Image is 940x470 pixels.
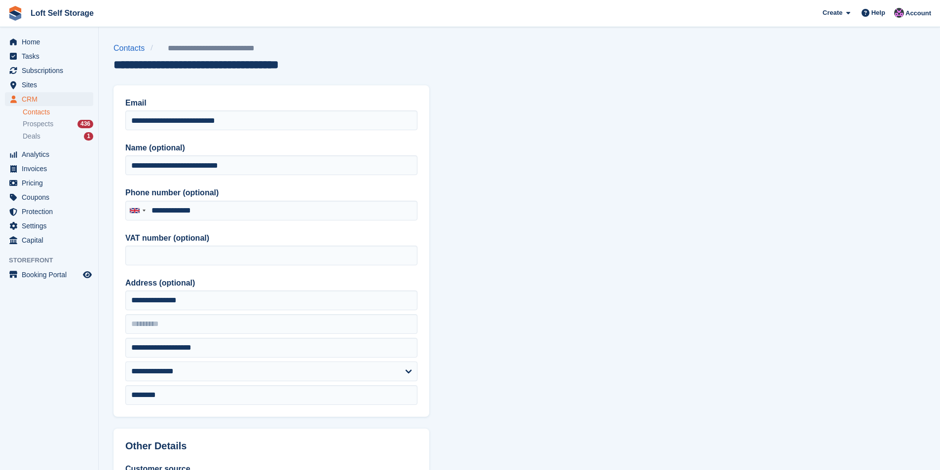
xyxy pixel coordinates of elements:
label: Email [125,97,417,109]
span: Storefront [9,255,98,265]
label: VAT number (optional) [125,232,417,244]
span: Account [905,8,931,18]
span: Invoices [22,162,81,176]
label: Name (optional) [125,142,417,154]
h2: Other Details [125,440,417,452]
span: Capital [22,233,81,247]
a: menu [5,205,93,218]
a: menu [5,35,93,49]
div: United Kingdom: +44 [126,201,149,220]
span: Deals [23,132,40,141]
span: Prospects [23,119,53,129]
a: Preview store [81,269,93,281]
img: stora-icon-8386f47178a22dfd0bd8f6a31ec36ba5ce8667c1dd55bd0f319d3a0aa187defe.svg [8,6,23,21]
a: menu [5,92,93,106]
span: Subscriptions [22,64,81,77]
a: menu [5,78,93,92]
a: menu [5,162,93,176]
span: Pricing [22,176,81,190]
a: menu [5,176,93,190]
a: menu [5,49,93,63]
a: menu [5,268,93,282]
span: Analytics [22,147,81,161]
a: Contacts [113,42,150,54]
nav: breadcrumbs [113,42,316,54]
span: Settings [22,219,81,233]
div: 1 [84,132,93,141]
a: menu [5,64,93,77]
div: 436 [77,120,93,128]
span: CRM [22,92,81,106]
span: Sites [22,78,81,92]
a: Deals 1 [23,131,93,142]
span: Coupons [22,190,81,204]
a: Contacts [23,108,93,117]
span: Booking Portal [22,268,81,282]
img: Amy Wright [894,8,904,18]
label: Phone number (optional) [125,187,417,199]
a: menu [5,233,93,247]
a: menu [5,190,93,204]
span: Home [22,35,81,49]
a: Prospects 436 [23,119,93,129]
a: menu [5,219,93,233]
a: Loft Self Storage [27,5,98,21]
a: menu [5,147,93,161]
span: Create [823,8,842,18]
span: Tasks [22,49,81,63]
span: Protection [22,205,81,218]
label: Address (optional) [125,277,417,289]
span: Help [871,8,885,18]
